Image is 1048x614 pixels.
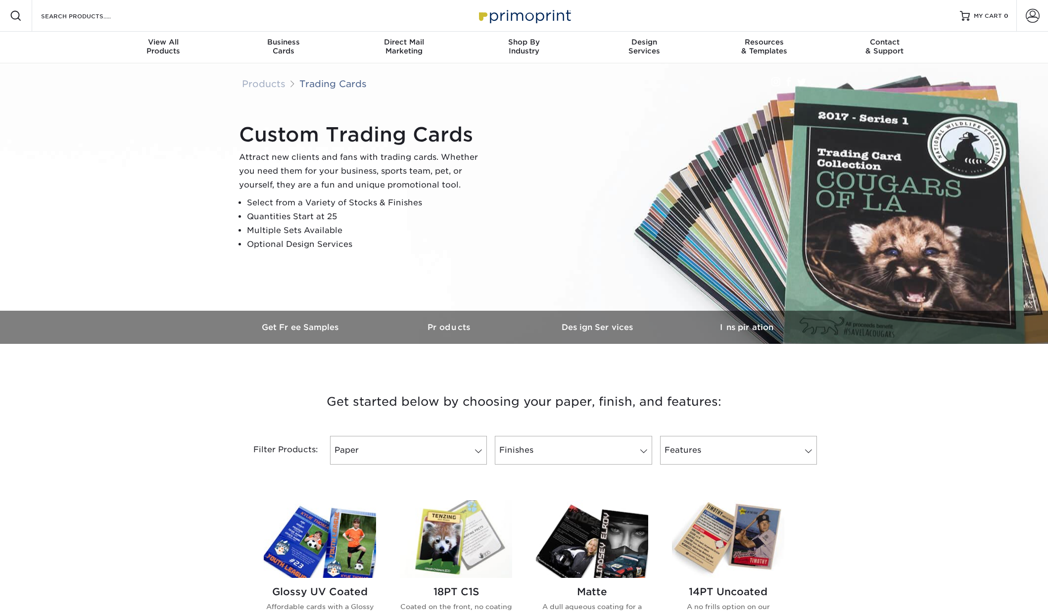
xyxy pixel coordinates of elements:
[103,32,224,63] a: View AllProducts
[536,500,648,578] img: Matte Trading Cards
[376,311,524,344] a: Products
[227,311,376,344] a: Get Free Samples
[224,38,344,47] span: Business
[536,586,648,598] h2: Matte
[1004,12,1008,19] span: 0
[227,436,326,465] div: Filter Products:
[239,150,486,192] p: Attract new clients and fans with trading cards. Whether you need them for your business, sports ...
[704,32,824,63] a: Resources& Templates
[660,436,817,465] a: Features
[464,38,584,47] span: Shop By
[524,311,672,344] a: Design Services
[824,32,945,63] a: Contact& Support
[672,323,821,332] h3: Inspiration
[344,38,464,47] span: Direct Mail
[464,32,584,63] a: Shop ByIndustry
[242,78,286,89] a: Products
[464,38,584,55] div: Industry
[299,78,367,89] a: Trading Cards
[584,38,704,55] div: Services
[227,323,376,332] h3: Get Free Samples
[974,12,1002,20] span: MY CART
[224,32,344,63] a: BusinessCards
[40,10,137,22] input: SEARCH PRODUCTS.....
[524,323,672,332] h3: Design Services
[584,38,704,47] span: Design
[495,436,652,465] a: Finishes
[824,38,945,47] span: Contact
[344,38,464,55] div: Marketing
[400,500,512,578] img: 18PT C1S Trading Cards
[247,210,486,224] li: Quantities Start at 25
[672,500,784,578] img: 14PT Uncoated Trading Cards
[235,379,813,424] h3: Get started below by choosing your paper, finish, and features:
[103,38,224,55] div: Products
[376,323,524,332] h3: Products
[224,38,344,55] div: Cards
[264,586,376,598] h2: Glossy UV Coated
[239,123,486,146] h1: Custom Trading Cards
[330,436,487,465] a: Paper
[247,237,486,251] li: Optional Design Services
[584,32,704,63] a: DesignServices
[103,38,224,47] span: View All
[247,196,486,210] li: Select from a Variety of Stocks & Finishes
[704,38,824,55] div: & Templates
[672,311,821,344] a: Inspiration
[475,5,573,26] img: Primoprint
[824,38,945,55] div: & Support
[704,38,824,47] span: Resources
[672,586,784,598] h2: 14PT Uncoated
[344,32,464,63] a: Direct MailMarketing
[264,500,376,578] img: Glossy UV Coated Trading Cards
[400,586,512,598] h2: 18PT C1S
[247,224,486,237] li: Multiple Sets Available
